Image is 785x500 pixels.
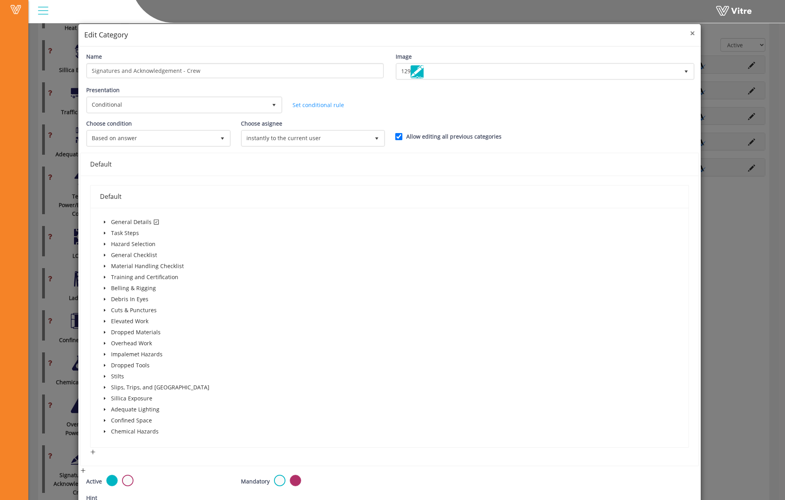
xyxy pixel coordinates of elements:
span: General Details [111,218,161,226]
span: caret-down [103,396,107,400]
label: Active [86,477,102,486]
button: Close [690,29,695,37]
span: Belling & Rigging [109,283,157,293]
label: Mandatory [241,477,270,486]
span: caret-down [103,319,107,323]
span: plus [80,468,86,473]
label: Image [396,52,412,61]
span: select [679,64,693,78]
span: Task Steps [109,228,141,238]
span: Material Handling Checklist [111,262,184,270]
span: caret-down [103,297,107,301]
span: check-square [154,219,159,225]
span: General Checklist [109,250,159,260]
label: Allow editing all previous categories [406,132,502,141]
span: caret-down [103,275,107,279]
h4: Edit Category [84,30,695,40]
span: Dropped Tools [111,361,150,369]
span: Elevated Work [111,317,148,325]
span: Sillica Exposure [111,394,152,402]
span: caret-down [103,264,107,268]
span: Chemical Hazards [111,428,159,435]
span: caret-down [103,231,107,235]
span: Overhead Work [111,339,152,347]
span: Debris In Eyes [111,295,148,303]
span: Cuts & Punctures [109,306,158,315]
span: select [215,131,230,145]
span: caret-down [103,341,107,345]
span: Belling & Rigging [111,284,156,292]
span: caret-down [103,374,107,378]
span: × [690,28,695,39]
span: select [370,131,384,145]
span: caret-down [103,430,107,433]
label: Choose condition [86,119,132,128]
span: Slips, Trips, and [GEOGRAPHIC_DATA] [111,383,209,391]
span: Overhead Work [109,339,154,348]
span: caret-down [103,419,107,422]
span: caret-down [103,220,107,224]
label: Choose asignee [241,119,282,128]
span: caret-down [103,330,107,334]
span: plus [90,449,96,455]
span: Hazard Selection [109,239,157,249]
span: Training and Certification [109,272,180,282]
span: caret-down [103,385,107,389]
span: Dropped Materials [109,328,162,337]
span: caret-down [103,308,107,312]
span: Debris In Eyes [109,294,150,304]
a: Set conditional rule [293,101,344,109]
span: Confined Space [111,417,152,424]
span: Slips, Trips, and Falls [109,383,211,392]
div: Default [90,159,689,169]
span: caret-down [103,286,107,290]
span: Cuts & Punctures [111,306,157,314]
label: Presentation [86,86,120,94]
span: Dropped Materials [111,328,161,336]
span: Material Handling Checklist [109,261,185,271]
span: Elevated Work [109,317,150,326]
span: caret-down [103,242,107,246]
span: Adequate Lighting [111,406,159,413]
span: Confined Space [109,416,154,425]
img: WizardIcon129.png [411,65,424,78]
span: Task Steps [111,229,139,237]
div: Default [100,192,679,202]
span: Impalemet Hazards [109,350,164,359]
span: Based on answer [87,131,215,145]
span: Training and Certification [111,273,178,281]
label: Name [86,52,102,61]
span: caret-down [103,253,107,257]
span: Stilts [111,372,124,380]
span: Adequate Lighting [109,405,161,414]
span: select [267,98,281,112]
span: Conditional [87,98,267,112]
span: Impalemet Hazards [111,350,163,358]
span: Chemical Hazards [109,427,160,436]
span: General Checklist [111,251,157,259]
span: Sillica Exposure [109,394,154,403]
span: instantly to the current user [242,131,370,145]
span: Stilts [109,372,126,381]
span: caret-down [103,407,107,411]
span: Dropped Tools [109,361,151,370]
span: caret-down [103,352,107,356]
span: 129 [397,64,679,78]
span: caret-down [103,363,107,367]
span: Hazard Selection [111,240,156,248]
